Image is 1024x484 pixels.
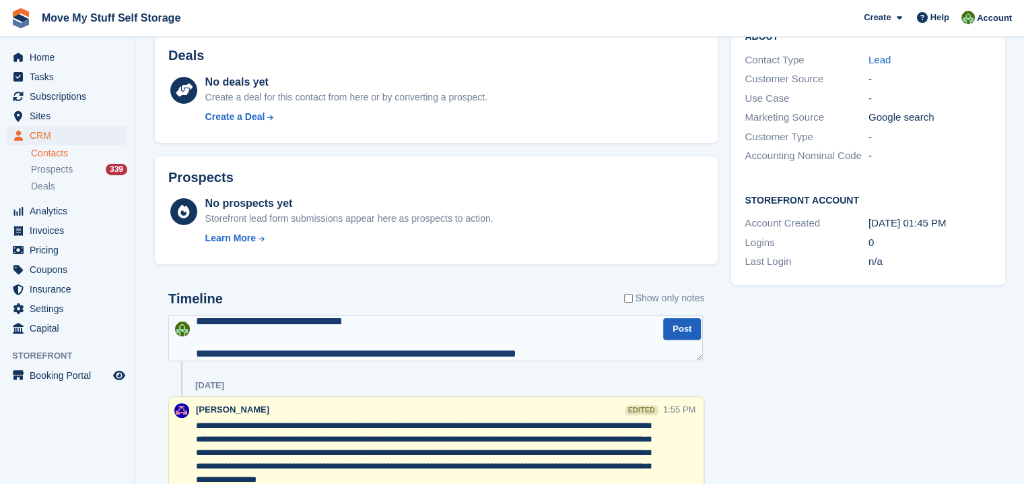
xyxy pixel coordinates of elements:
[977,11,1012,25] span: Account
[868,71,992,87] div: -
[30,260,110,279] span: Coupons
[30,48,110,67] span: Home
[868,148,992,164] div: -
[7,202,127,220] a: menu
[868,254,992,270] div: n/a
[36,7,186,29] a: Move My Stuff Self Storage
[30,202,110,220] span: Analytics
[205,74,487,90] div: No deals yet
[168,291,223,307] h2: Timeline
[195,380,224,391] div: [DATE]
[205,90,487,104] div: Create a deal for this contact from here or by converting a prospect.
[30,67,110,86] span: Tasks
[868,129,992,145] div: -
[168,170,234,185] h2: Prospects
[7,48,127,67] a: menu
[745,193,992,206] h2: Storefront Account
[205,195,493,212] div: No prospects yet
[196,404,269,415] span: [PERSON_NAME]
[205,110,487,124] a: Create a Deal
[7,107,127,125] a: menu
[745,71,868,87] div: Customer Source
[7,87,127,106] a: menu
[31,147,127,160] a: Contacts
[663,318,701,340] button: Post
[624,291,705,305] label: Show only notes
[7,319,127,338] a: menu
[868,216,992,231] div: [DATE] 01:45 PM
[745,91,868,107] div: Use Case
[745,148,868,164] div: Accounting Nominal Code
[205,212,493,226] div: Storefront lead form submissions appear here as prospects to action.
[31,163,73,176] span: Prospects
[745,216,868,231] div: Account Created
[7,126,127,145] a: menu
[30,299,110,318] span: Settings
[106,164,127,175] div: 339
[7,280,127,299] a: menu
[624,291,633,305] input: Show only notes
[745,129,868,145] div: Customer Type
[7,221,127,240] a: menu
[868,54,891,65] a: Lead
[7,299,127,318] a: menu
[663,403,695,416] div: 1:55 PM
[30,280,110,299] span: Insurance
[30,221,110,240] span: Invoices
[111,367,127,384] a: Preview store
[864,11,891,24] span: Create
[31,180,55,193] span: Deals
[168,48,204,63] h2: Deals
[7,260,127,279] a: menu
[205,231,256,245] div: Learn More
[205,231,493,245] a: Learn More
[30,126,110,145] span: CRM
[625,405,658,415] div: edited
[868,110,992,125] div: Google search
[30,87,110,106] span: Subscriptions
[745,53,868,68] div: Contact Type
[7,241,127,260] a: menu
[7,366,127,385] a: menu
[745,235,868,251] div: Logins
[174,403,189,418] img: Jade Whetnall
[868,91,992,107] div: -
[930,11,949,24] span: Help
[31,162,127,177] a: Prospects 339
[31,179,127,193] a: Deals
[7,67,127,86] a: menu
[12,349,134,363] span: Storefront
[30,241,110,260] span: Pricing
[30,319,110,338] span: Capital
[11,8,31,28] img: stora-icon-8386f47178a22dfd0bd8f6a31ec36ba5ce8667c1dd55bd0f319d3a0aa187defe.svg
[30,107,110,125] span: Sites
[175,322,190,336] img: Joel Booth
[30,366,110,385] span: Booking Portal
[961,11,975,24] img: Joel Booth
[745,110,868,125] div: Marketing Source
[868,235,992,251] div: 0
[745,254,868,270] div: Last Login
[205,110,265,124] div: Create a Deal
